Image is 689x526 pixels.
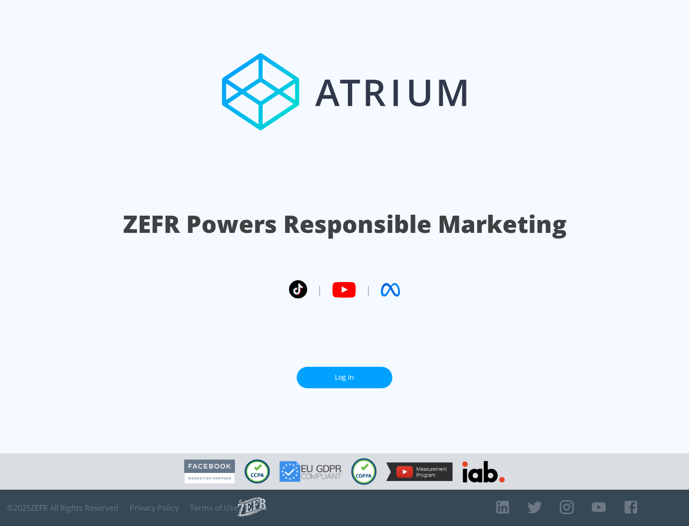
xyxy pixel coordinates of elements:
img: COPPA Compliant [351,458,377,485]
img: YouTube Measurement Program [386,462,453,481]
a: Terms of Use [190,503,238,513]
span: | [366,283,371,297]
a: Log In [297,367,392,388]
img: CCPA Compliant [244,460,270,483]
img: GDPR Compliant [279,461,342,482]
span: © 2025 ZEFR All Rights Reserved [7,503,118,513]
img: Facebook Marketing Partner [184,460,235,484]
h1: ZEFR Powers Responsible Marketing [123,208,567,241]
span: | [317,283,322,297]
a: Privacy Policy [130,503,178,513]
img: IAB [462,461,505,482]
